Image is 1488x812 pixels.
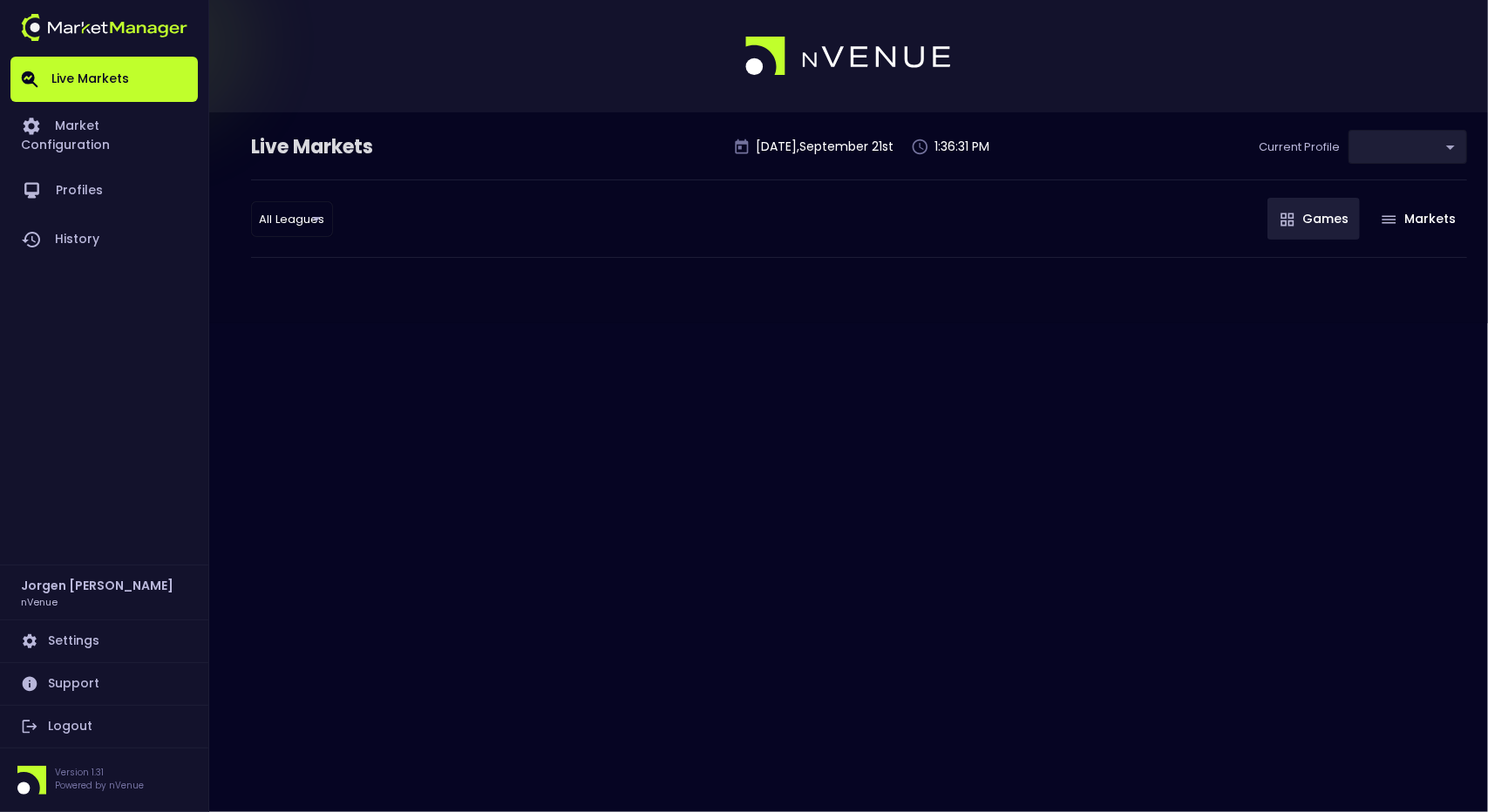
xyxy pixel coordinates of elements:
[10,766,198,795] div: Version 1.31Powered by nVenue
[10,620,198,662] a: Settings
[251,201,333,237] div: ​
[251,133,464,161] div: Live Markets
[10,663,198,705] a: Support
[55,766,144,779] p: Version 1.31
[10,102,198,166] a: Market Configuration
[10,706,198,748] a: Logout
[1382,215,1396,224] img: gameIcon
[934,138,989,156] p: 1:36:31 PM
[1259,139,1340,156] p: Current Profile
[745,37,953,77] img: logo
[756,138,893,156] p: [DATE] , September 21 st
[10,57,198,102] a: Live Markets
[10,166,198,215] a: Profiles
[1281,213,1294,227] img: gameIcon
[55,779,144,792] p: Powered by nVenue
[1349,130,1467,164] div: ​
[21,576,173,595] h2: Jorgen [PERSON_NAME]
[21,14,187,41] img: logo
[1267,198,1360,240] button: Games
[1369,198,1467,240] button: Markets
[10,215,198,264] a: History
[21,595,58,608] h3: nVenue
